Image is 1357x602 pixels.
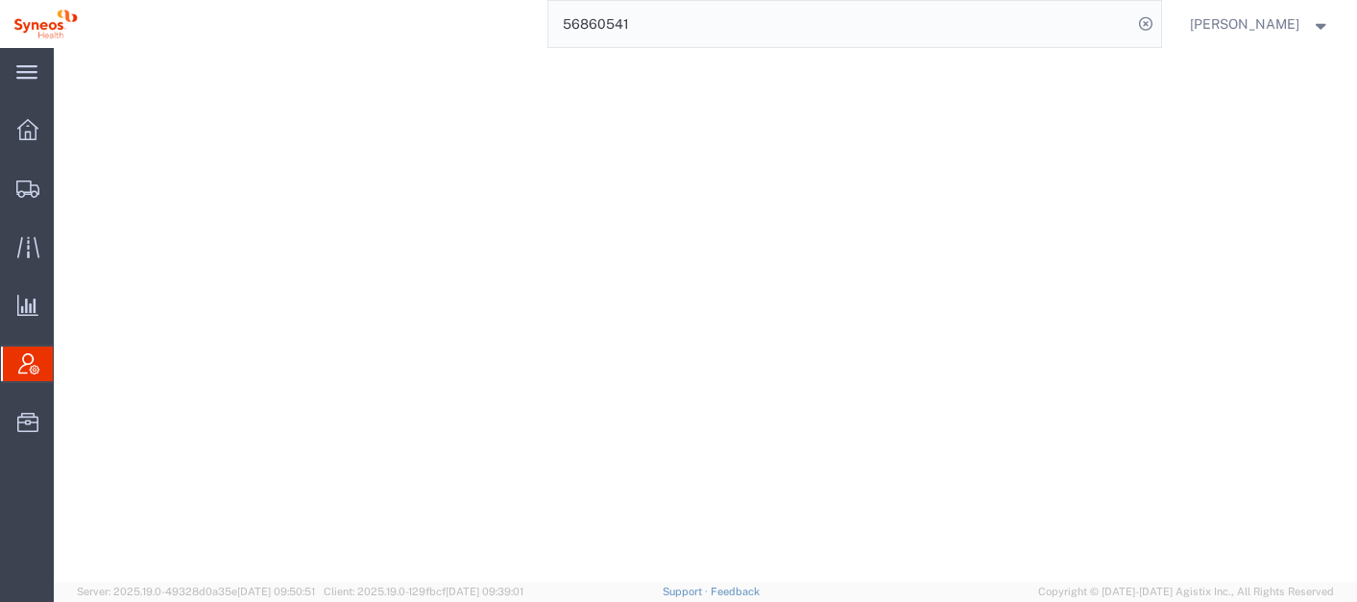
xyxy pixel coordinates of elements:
[237,586,315,597] span: [DATE] 09:50:51
[54,48,1357,582] iframe: FS Legacy Container
[1038,584,1334,600] span: Copyright © [DATE]-[DATE] Agistix Inc., All Rights Reserved
[1189,12,1331,36] button: [PERSON_NAME]
[548,1,1132,47] input: Search for shipment number, reference number
[711,586,760,597] a: Feedback
[446,586,523,597] span: [DATE] 09:39:01
[13,10,78,38] img: logo
[324,586,523,597] span: Client: 2025.19.0-129fbcf
[1190,13,1299,35] span: Julie Ryan
[77,586,315,597] span: Server: 2025.19.0-49328d0a35e
[663,586,711,597] a: Support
